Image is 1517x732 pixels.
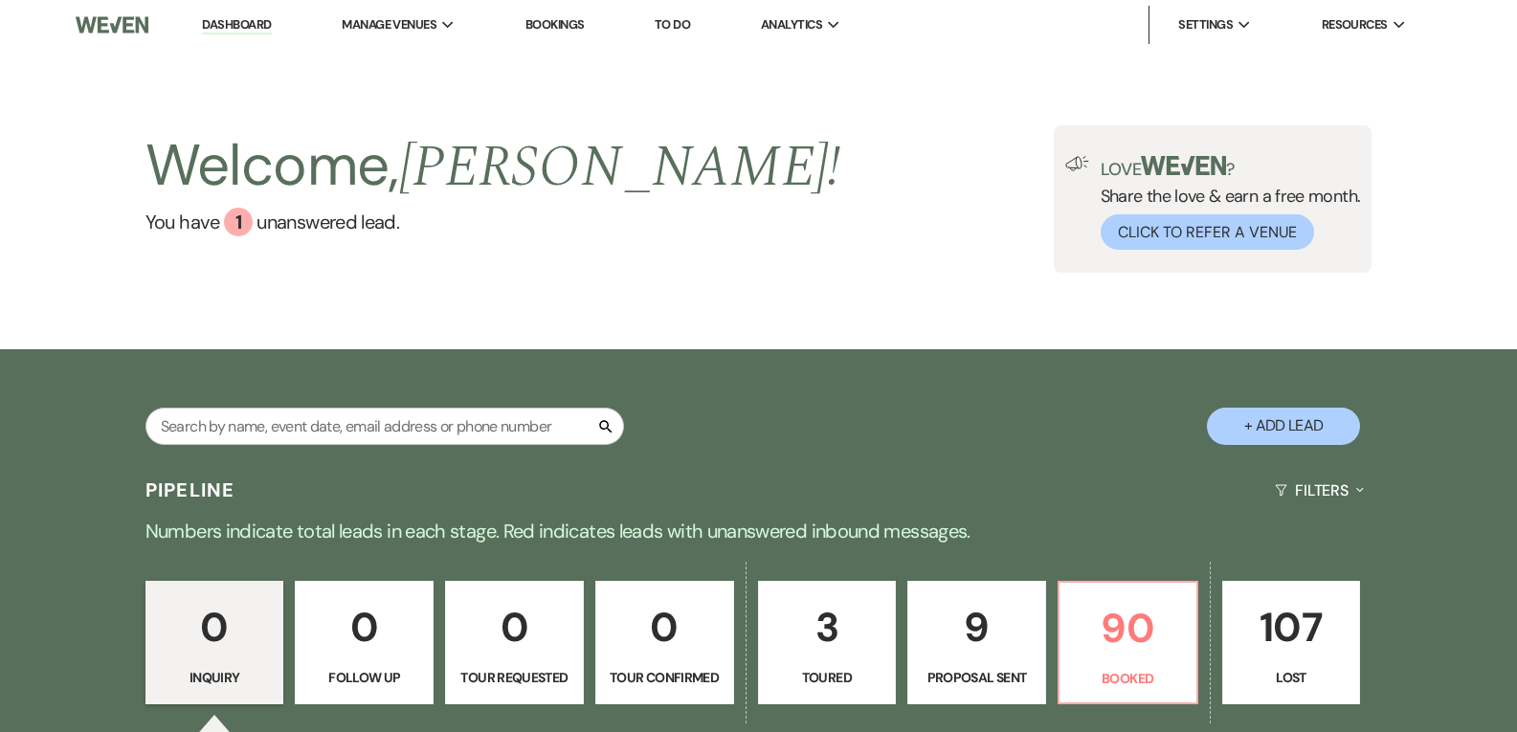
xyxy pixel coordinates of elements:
[1071,668,1185,689] p: Booked
[145,581,284,705] a: 0Inquiry
[145,408,624,445] input: Search by name, event date, email address or phone number
[295,581,434,705] a: 0Follow Up
[1235,595,1349,659] p: 107
[307,595,421,659] p: 0
[145,125,841,208] h2: Welcome,
[1178,15,1233,34] span: Settings
[145,477,235,503] h3: Pipeline
[1141,156,1226,175] img: weven-logo-green.svg
[770,595,884,659] p: 3
[1207,408,1360,445] button: + Add Lead
[307,667,421,688] p: Follow Up
[1065,156,1089,171] img: loud-speaker-illustration.svg
[1058,581,1198,705] a: 90Booked
[525,16,585,33] a: Bookings
[76,5,148,45] img: Weven Logo
[158,667,272,688] p: Inquiry
[920,667,1034,688] p: Proposal Sent
[770,667,884,688] p: Toured
[70,516,1448,546] p: Numbers indicate total leads in each stage. Red indicates leads with unanswered inbound messages.
[1101,156,1361,178] p: Love ?
[608,667,722,688] p: Tour Confirmed
[145,208,841,236] a: You have 1 unanswered lead.
[158,595,272,659] p: 0
[202,16,271,34] a: Dashboard
[1222,581,1361,705] a: 107Lost
[758,581,897,705] a: 3Toured
[1101,214,1314,250] button: Click to Refer a Venue
[457,667,571,688] p: Tour Requested
[1322,15,1388,34] span: Resources
[342,15,436,34] span: Manage Venues
[920,595,1034,659] p: 9
[655,16,690,33] a: To Do
[907,581,1046,705] a: 9Proposal Sent
[1235,667,1349,688] p: Lost
[595,581,734,705] a: 0Tour Confirmed
[224,208,253,236] div: 1
[399,123,841,211] span: [PERSON_NAME] !
[608,595,722,659] p: 0
[1071,596,1185,660] p: 90
[761,15,822,34] span: Analytics
[445,581,584,705] a: 0Tour Requested
[1267,465,1372,516] button: Filters
[457,595,571,659] p: 0
[1089,156,1361,250] div: Share the love & earn a free month.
